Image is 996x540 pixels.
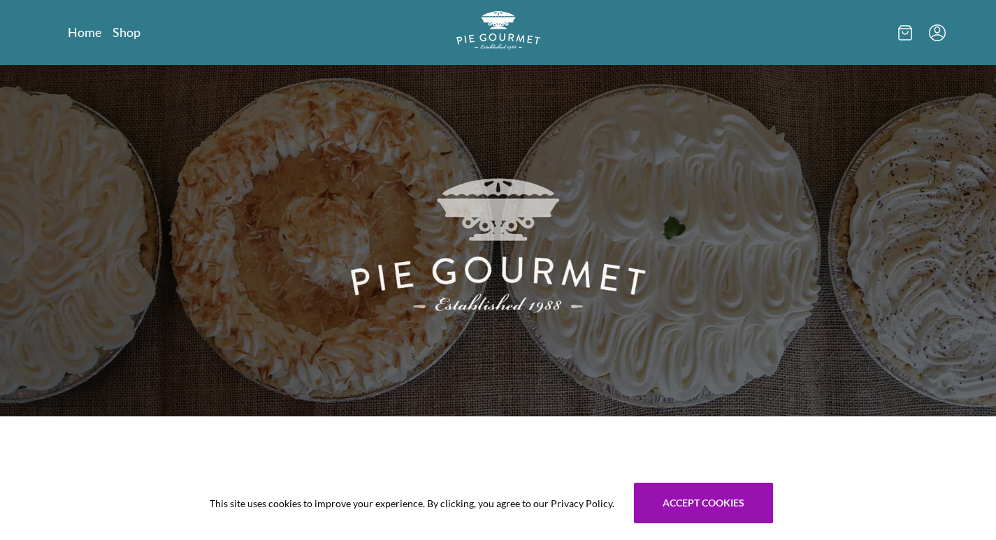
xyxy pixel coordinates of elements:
a: Home [68,24,101,41]
img: logo [456,11,540,50]
button: Accept cookies [634,483,773,523]
a: Shop [113,24,140,41]
a: Logo [456,11,540,54]
h1: Call [PHONE_NUMBER] or Order Online [85,461,912,482]
span: This site uses cookies to improve your experience. By clicking, you agree to our Privacy Policy. [210,496,614,511]
button: Menu [929,24,946,41]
